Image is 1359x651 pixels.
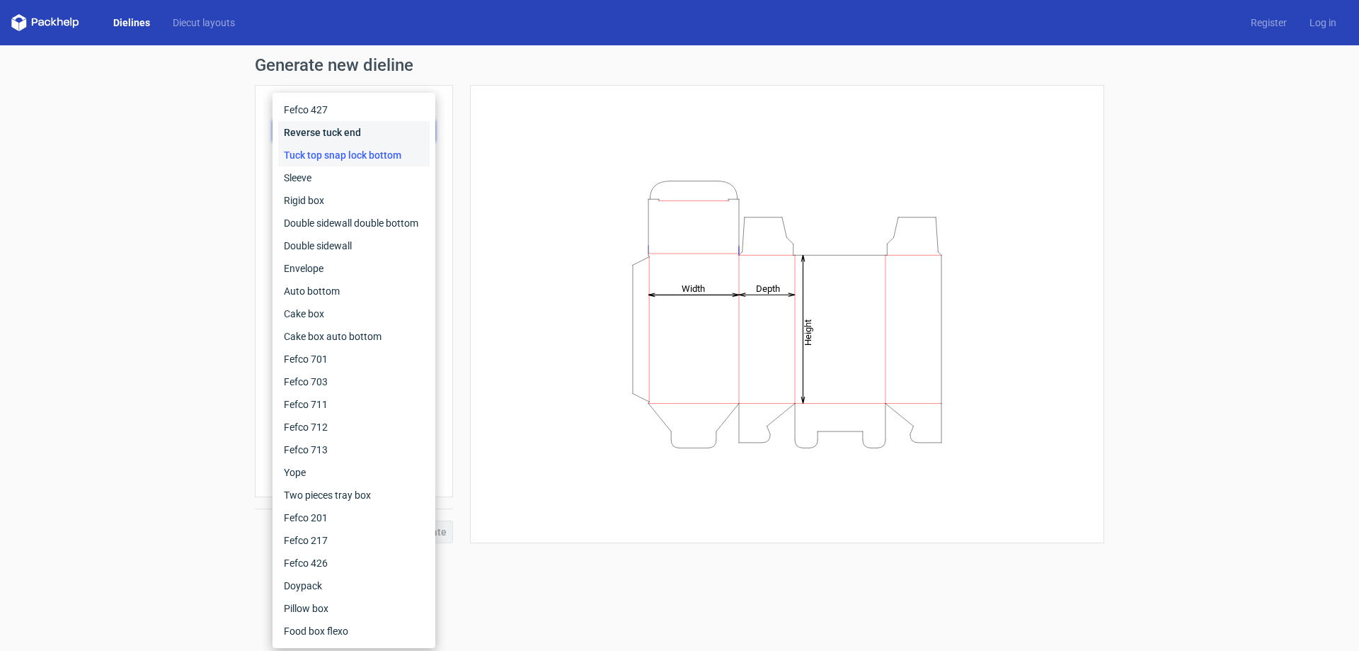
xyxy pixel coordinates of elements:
[278,257,430,280] div: Envelope
[278,189,430,212] div: Rigid box
[278,416,430,438] div: Fefco 712
[278,620,430,642] div: Food box flexo
[278,552,430,574] div: Fefco 426
[278,461,430,484] div: Yope
[756,283,780,293] tspan: Depth
[278,144,430,166] div: Tuck top snap lock bottom
[278,212,430,234] div: Double sidewall double bottom
[102,16,161,30] a: Dielines
[278,506,430,529] div: Fefco 201
[255,57,1104,74] h1: Generate new dieline
[278,166,430,189] div: Sleeve
[278,484,430,506] div: Two pieces tray box
[682,283,705,293] tspan: Width
[278,325,430,348] div: Cake box auto bottom
[278,438,430,461] div: Fefco 713
[278,348,430,370] div: Fefco 701
[278,574,430,597] div: Doypack
[278,597,430,620] div: Pillow box
[278,234,430,257] div: Double sidewall
[278,280,430,302] div: Auto bottom
[1298,16,1348,30] a: Log in
[278,393,430,416] div: Fefco 711
[278,98,430,121] div: Fefco 427
[278,370,430,393] div: Fefco 703
[278,121,430,144] div: Reverse tuck end
[1239,16,1298,30] a: Register
[278,529,430,552] div: Fefco 217
[161,16,246,30] a: Diecut layouts
[278,302,430,325] div: Cake box
[803,319,813,345] tspan: Height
